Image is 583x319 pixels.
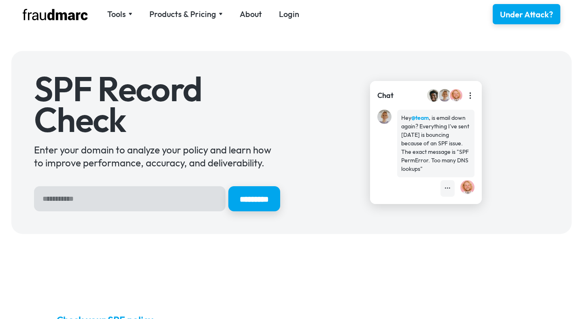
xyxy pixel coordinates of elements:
[377,90,394,101] div: Chat
[34,186,280,211] form: Hero Sign Up Form
[240,9,262,20] a: About
[279,9,299,20] a: Login
[149,9,223,20] div: Products & Pricing
[500,9,553,20] div: Under Attack?
[401,114,470,173] div: Hey , is email down again? Everything I've sent [DATE] is bouncing because of an SPF issue. The e...
[411,114,429,121] strong: @team
[149,9,216,20] div: Products & Pricing
[107,9,126,20] div: Tools
[493,4,560,24] a: Under Attack?
[34,143,280,169] div: Enter your domain to analyze your policy and learn how to improve performance, accuracy, and deli...
[107,9,132,20] div: Tools
[445,184,451,193] div: •••
[34,74,280,135] h1: SPF Record Check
